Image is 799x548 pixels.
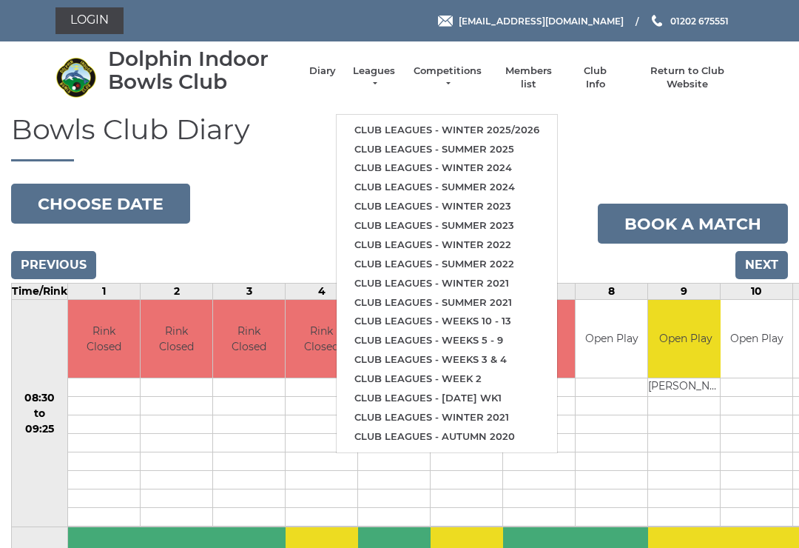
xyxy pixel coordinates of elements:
[412,64,483,91] a: Competitions
[337,331,557,350] a: Club leagues - Weeks 5 - 9
[12,284,68,300] td: Time/Rink
[336,114,558,453] ul: Leagues
[652,15,662,27] img: Phone us
[337,293,557,313] a: Club leagues - Summer 2021
[650,14,729,28] a: Phone us 01202 675551
[213,300,285,378] td: Rink Closed
[497,64,559,91] a: Members list
[68,300,140,378] td: Rink Closed
[721,300,792,378] td: Open Play
[337,389,557,408] a: Club leagues - [DATE] wk1
[141,300,212,378] td: Rink Closed
[337,216,557,235] a: Club leagues - Summer 2023
[337,408,557,427] a: Club leagues - Winter 2021
[337,312,557,331] a: Club leagues - Weeks 10 - 13
[141,284,213,300] td: 2
[12,300,68,527] td: 08:30 to 09:25
[55,57,96,98] img: Dolphin Indoor Bowls Club
[670,15,729,26] span: 01202 675551
[11,114,788,162] h1: Bowls Club Diary
[213,284,286,300] td: 3
[11,251,96,279] input: Previous
[648,300,723,378] td: Open Play
[337,427,557,447] a: Club leagues - Autumn 2020
[286,284,358,300] td: 4
[574,64,617,91] a: Club Info
[337,255,557,274] a: Club leagues - Summer 2022
[108,47,294,93] div: Dolphin Indoor Bowls Club
[459,15,624,26] span: [EMAIL_ADDRESS][DOMAIN_NAME]
[55,7,124,34] a: Login
[337,178,557,197] a: Club leagues - Summer 2024
[632,64,744,91] a: Return to Club Website
[337,140,557,159] a: Club leagues - Summer 2025
[648,378,723,396] td: [PERSON_NAME]
[68,284,141,300] td: 1
[438,16,453,27] img: Email
[337,158,557,178] a: Club leagues - Winter 2024
[286,300,357,378] td: Rink Closed
[721,284,793,300] td: 10
[598,204,788,244] a: Book a match
[337,370,557,389] a: Club leagues - Week 2
[351,64,397,91] a: Leagues
[309,64,336,78] a: Diary
[648,284,721,300] td: 9
[337,274,557,293] a: Club leagues - Winter 2021
[337,197,557,216] a: Club leagues - Winter 2023
[576,300,647,378] td: Open Play
[337,350,557,370] a: Club leagues - Weeks 3 & 4
[576,284,648,300] td: 8
[337,121,557,140] a: Club leagues - Winter 2025/2026
[11,184,190,224] button: Choose date
[735,251,788,279] input: Next
[337,235,557,255] a: Club leagues - Winter 2022
[438,14,624,28] a: Email [EMAIL_ADDRESS][DOMAIN_NAME]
